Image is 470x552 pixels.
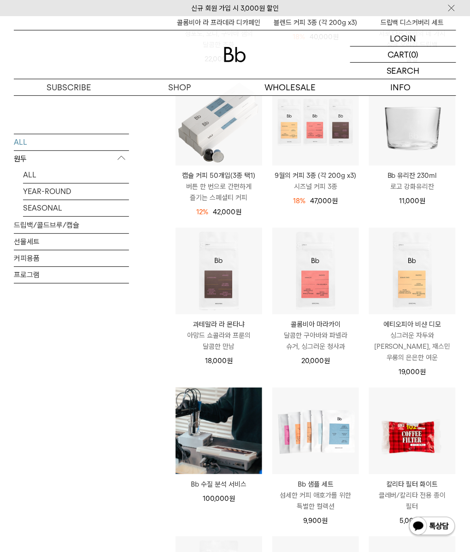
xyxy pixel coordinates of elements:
[387,63,420,79] p: SEARCH
[272,79,359,165] img: 9월의 커피 3종 (각 200g x3)
[14,151,129,167] p: 원두
[272,490,359,512] p: 섬세한 커피 애호가를 위한 특별한 컬렉션
[176,181,262,203] p: 버튼 한 번으로 간편하게 즐기는 스페셜티 커피
[369,479,456,512] a: 칼리타 필터 화이트 클레버/칼리타 전용 종이 필터
[272,181,359,192] p: 시즈널 커피 3종
[272,479,359,490] p: Bb 샘플 세트
[176,228,262,314] img: 과테말라 라 몬타냐
[14,267,129,283] a: 프로그램
[369,319,456,330] p: 에티오피아 비샨 디모
[176,319,262,352] a: 과테말라 라 몬타냐 아망드 쇼콜라와 프룬의 달콤한 만남
[346,79,456,95] p: INFO
[14,134,129,150] a: ALL
[176,479,262,490] a: Bb 수질 분석 서비스
[176,79,262,165] img: 캡슐 커피 50개입(3종 택1)
[14,234,129,250] a: 선물세트
[213,208,241,216] span: 42,000
[23,167,129,183] a: ALL
[400,517,425,525] span: 5,000
[420,368,426,376] span: 원
[14,250,129,266] a: 커피용품
[369,79,456,165] img: Bb 유리잔 230ml
[14,79,124,95] a: SUBSCRIBE
[399,197,426,205] span: 11,000
[272,319,359,330] p: 콜롬비아 마라카이
[304,517,328,525] span: 9,900
[369,170,456,181] p: Bb 유리잔 230ml
[311,197,338,205] span: 47,000
[176,170,262,203] a: 캡슐 커피 50개입(3종 택1) 버튼 한 번으로 간편하게 즐기는 스페셜티 커피
[294,195,306,206] div: 18%
[235,79,346,95] p: WHOLESALE
[272,170,359,192] a: 9월의 커피 3종 (각 200g x3) 시즈널 커피 3종
[14,217,129,233] a: 드립백/콜드브루/캡슐
[224,47,246,62] img: 로고
[332,197,338,205] span: 원
[272,330,359,352] p: 달콤한 구아바와 파넬라 슈거, 싱그러운 청사과
[272,319,359,352] a: 콜롬비아 마라카이 달콤한 구아바와 파넬라 슈거, 싱그러운 청사과
[272,170,359,181] p: 9월의 커피 3종 (각 200g x3)
[176,170,262,181] p: 캡슐 커피 50개입(3종 택1)
[350,30,456,47] a: LOGIN
[388,47,409,62] p: CART
[124,79,235,95] a: SHOP
[301,357,330,365] span: 20,000
[191,4,279,12] a: 신규 회원 가입 시 3,000원 할인
[272,479,359,512] a: Bb 샘플 세트 섬세한 커피 애호가를 위한 특별한 컬렉션
[369,181,456,192] p: 로고 강화유리잔
[229,494,235,503] span: 원
[235,208,241,216] span: 원
[408,516,456,538] img: 카카오톡 채널 1:1 채팅 버튼
[324,357,330,365] span: 원
[203,494,235,503] span: 100,000
[369,228,456,314] img: 에티오피아 비샨 디모
[272,228,359,314] img: 콜롬비아 마라카이
[176,388,262,474] img: Bb 수질 분석 서비스
[390,30,417,46] p: LOGIN
[205,357,233,365] span: 18,000
[23,183,129,200] a: YEAR-ROUND
[272,388,359,474] img: Bb 샘플 세트
[420,197,426,205] span: 원
[369,330,456,363] p: 싱그러운 자두와 [PERSON_NAME], 재스민 우롱의 은은한 여운
[176,319,262,330] p: 과테말라 라 몬타냐
[23,200,129,216] a: SEASONAL
[176,330,262,352] p: 아망드 쇼콜라와 프룬의 달콤한 만남
[350,47,456,63] a: CART (0)
[399,368,426,376] span: 19,000
[369,170,456,192] a: Bb 유리잔 230ml 로고 강화유리잔
[369,490,456,512] p: 클레버/칼리타 전용 종이 필터
[369,479,456,490] p: 칼리타 필터 화이트
[196,206,208,217] div: 12%
[409,47,419,62] p: (0)
[322,517,328,525] span: 원
[369,388,456,474] img: 칼리타 필터 화이트
[369,319,456,363] a: 에티오피아 비샨 디모 싱그러운 자두와 [PERSON_NAME], 재스민 우롱의 은은한 여운
[227,357,233,365] span: 원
